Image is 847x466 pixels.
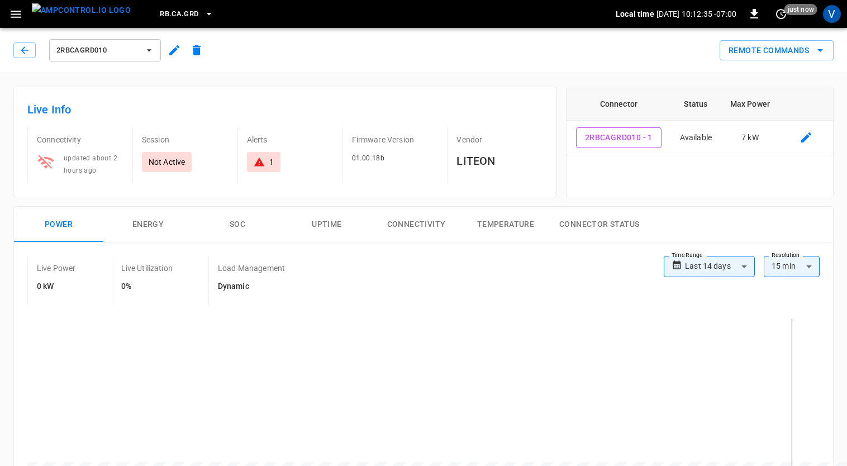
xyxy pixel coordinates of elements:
[670,87,721,121] th: Status
[142,134,229,145] p: Session
[352,134,439,145] p: Firmware Version
[823,5,841,23] div: profile-icon
[247,134,334,145] p: Alerts
[218,280,285,293] h6: Dynamic
[720,40,834,61] div: remote commands options
[37,280,76,293] h6: 0 kW
[218,263,285,274] p: Load Management
[64,154,117,174] span: updated about 2 hours ago
[149,156,185,168] p: Not Active
[685,256,755,277] div: Last 14 days
[32,3,131,17] img: ampcontrol.io logo
[269,156,274,168] div: 1
[456,134,543,145] p: Vendor
[193,207,282,242] button: SOC
[550,207,648,242] button: Connector Status
[656,8,736,20] p: [DATE] 10:12:35 -07:00
[14,207,103,242] button: Power
[103,207,193,242] button: Energy
[772,251,800,260] label: Resolution
[160,8,198,21] span: RB.CA.GRD
[352,154,385,162] span: 01.00.18b
[461,207,550,242] button: Temperature
[121,280,173,293] h6: 0%
[720,40,834,61] button: Remote Commands
[37,134,123,145] p: Connectivity
[567,87,670,121] th: Connector
[372,207,461,242] button: Connectivity
[49,39,161,61] button: 2RBCAGRD010
[772,5,790,23] button: set refresh interval
[456,152,543,170] h6: LITEON
[121,263,173,274] p: Live Utilization
[670,121,721,155] td: Available
[576,127,662,148] button: 2RBCAGRD010 - 1
[37,263,76,274] p: Live Power
[27,101,543,118] h6: Live Info
[784,4,817,15] span: just now
[282,207,372,242] button: Uptime
[764,256,820,277] div: 15 min
[56,44,139,57] span: 2RBCAGRD010
[721,87,779,121] th: Max Power
[721,121,779,155] td: 7 kW
[672,251,703,260] label: Time Range
[616,8,654,20] p: Local time
[567,87,833,155] table: connector table
[155,3,217,25] button: RB.CA.GRD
